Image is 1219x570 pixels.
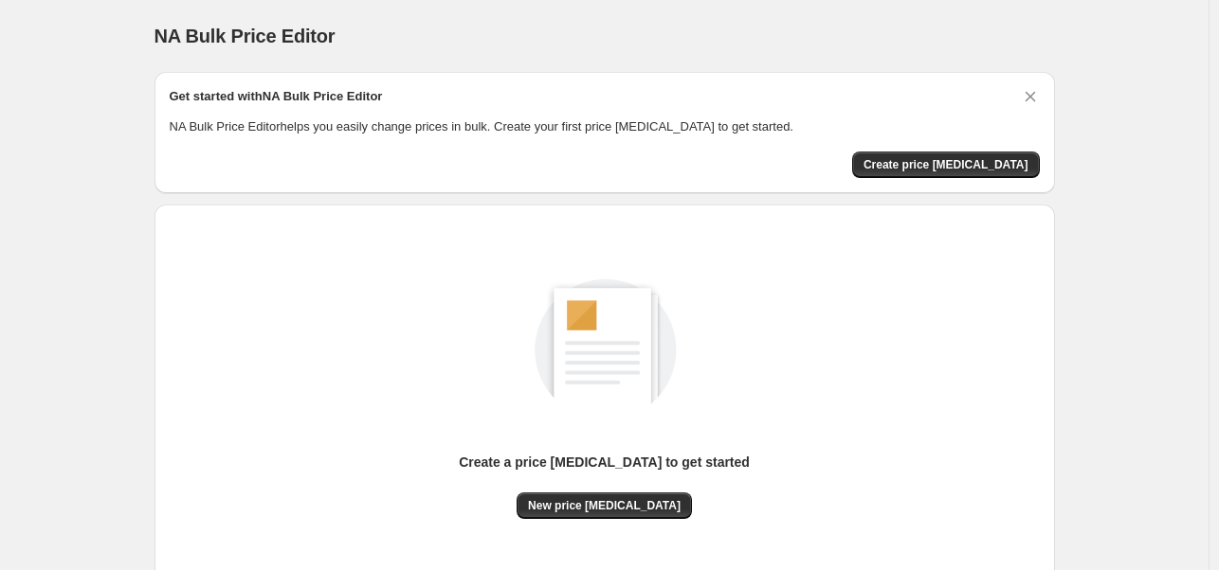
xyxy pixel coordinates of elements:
button: Create price change job [852,151,1040,178]
h2: Get started with NA Bulk Price Editor [170,87,383,106]
button: Dismiss card [1021,87,1040,106]
button: New price [MEDICAL_DATA] [517,492,692,519]
span: NA Bulk Price Editor [155,26,336,46]
span: New price [MEDICAL_DATA] [528,498,681,513]
span: Create price [MEDICAL_DATA] [864,157,1028,172]
p: Create a price [MEDICAL_DATA] to get started [459,453,750,472]
p: NA Bulk Price Editor helps you easily change prices in bulk. Create your first price [MEDICAL_DAT... [170,117,1040,136]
